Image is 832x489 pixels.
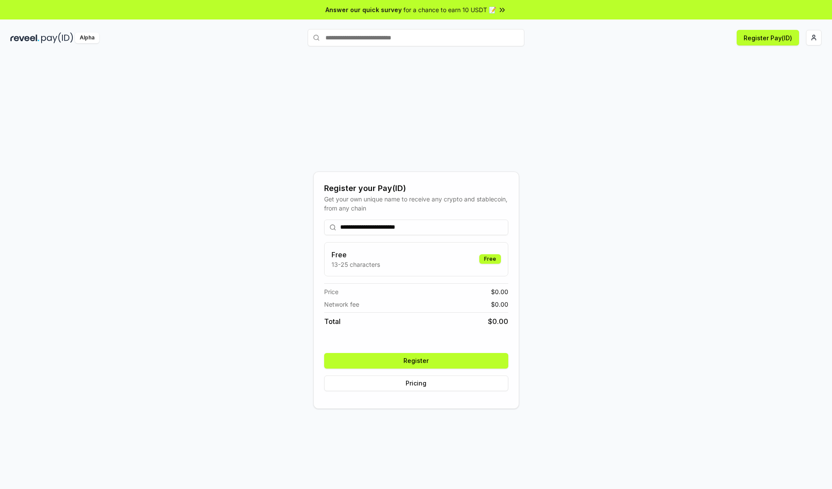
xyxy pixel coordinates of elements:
[325,5,402,14] span: Answer our quick survey
[41,32,73,43] img: pay_id
[491,300,508,309] span: $ 0.00
[324,376,508,391] button: Pricing
[324,300,359,309] span: Network fee
[331,260,380,269] p: 13-25 characters
[324,194,508,213] div: Get your own unique name to receive any crypto and stablecoin, from any chain
[491,287,508,296] span: $ 0.00
[488,316,508,327] span: $ 0.00
[324,182,508,194] div: Register your Pay(ID)
[10,32,39,43] img: reveel_dark
[737,30,799,45] button: Register Pay(ID)
[403,5,496,14] span: for a chance to earn 10 USDT 📝
[75,32,99,43] div: Alpha
[479,254,501,264] div: Free
[324,353,508,369] button: Register
[324,316,341,327] span: Total
[324,287,338,296] span: Price
[331,249,380,260] h3: Free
